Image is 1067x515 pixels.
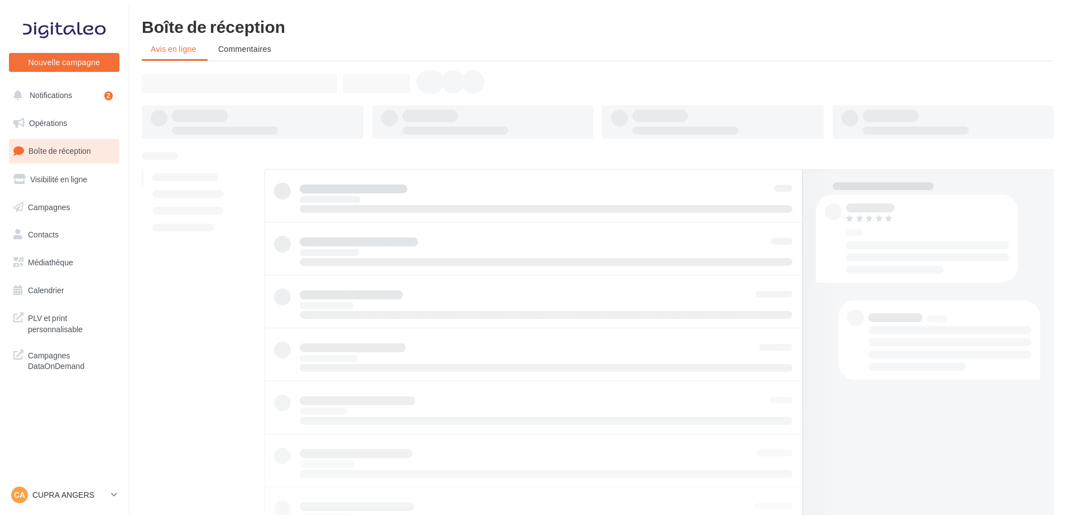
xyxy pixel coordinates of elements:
[32,489,107,501] p: CUPRA ANGERS
[28,257,73,267] span: Médiathèque
[29,118,67,128] span: Opérations
[7,223,122,246] a: Contacts
[28,230,59,239] span: Contacts
[30,90,72,100] span: Notifications
[104,91,113,100] div: 2
[9,53,119,72] button: Nouvelle campagne
[218,44,271,54] span: Commentaires
[7,306,122,339] a: PLV et print personnalisable
[7,279,122,302] a: Calendrier
[7,251,122,274] a: Médiathèque
[7,84,117,107] button: Notifications 2
[7,343,122,376] a: Campagnes DataOnDemand
[9,484,119,506] a: CA CUPRA ANGERS
[28,310,115,334] span: PLV et print personnalisable
[142,18,1054,35] div: Boîte de réception
[7,139,122,163] a: Boîte de réception
[30,174,87,184] span: Visibilité en ligne
[28,202,70,211] span: Campagnes
[28,285,64,295] span: Calendrier
[7,196,122,219] a: Campagnes
[14,489,25,501] span: CA
[28,348,115,372] span: Campagnes DataOnDemand
[7,168,122,191] a: Visibilité en ligne
[28,146,91,156] span: Boîte de réception
[7,111,122,135] a: Opérations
